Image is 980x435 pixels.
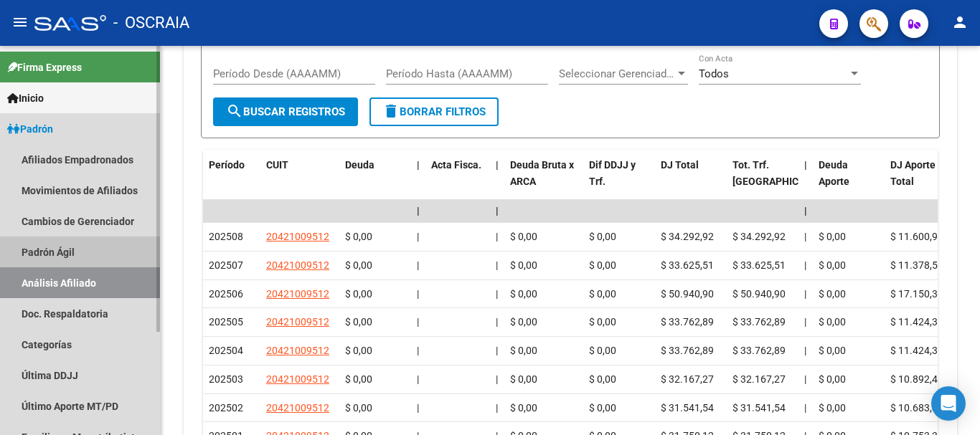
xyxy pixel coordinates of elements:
span: 202507 [209,259,243,271]
span: | [804,402,806,414]
span: | [496,231,498,242]
span: $ 0,00 [589,288,616,300]
datatable-header-cell: Deuda Aporte [813,150,885,213]
span: DJ Aporte Total [890,159,936,187]
span: $ 0,00 [819,259,846,271]
datatable-header-cell: Período [203,150,260,213]
span: $ 34.292,92 [732,231,786,242]
span: $ 0,00 [589,373,616,385]
span: $ 33.762,89 [732,316,786,328]
span: | [417,402,419,414]
span: | [417,259,419,271]
span: Acta Fisca. [431,159,481,171]
span: | [417,231,419,242]
span: $ 0,00 [589,345,616,356]
span: Firma Express [7,59,82,75]
span: $ 0,00 [819,288,846,300]
mat-icon: delete [382,102,400,120]
datatable-header-cell: DJ Aporte Total [885,150,956,213]
datatable-header-cell: Deuda Bruta x ARCA [504,150,583,213]
datatable-header-cell: DJ Total [655,150,727,213]
span: $ 33.762,89 [661,316,714,328]
span: 202505 [209,316,243,328]
span: 20421009512 [266,345,329,356]
span: $ 34.292,92 [661,231,714,242]
span: 20421009512 [266,373,329,385]
span: | [804,259,806,271]
span: 20421009512 [266,288,329,300]
span: $ 0,00 [510,316,537,328]
span: | [496,316,498,328]
span: | [417,345,419,356]
span: Dif DDJJ y Trf. [589,159,636,187]
datatable-header-cell: Acta Fisca. [425,150,490,213]
span: $ 0,00 [819,316,846,328]
span: $ 0,00 [345,373,372,385]
span: $ 11.378,50 [890,259,943,271]
span: Buscar Registros [226,105,345,118]
span: | [804,316,806,328]
span: $ 10.683,85 [890,402,943,414]
span: | [804,288,806,300]
span: $ 31.541,54 [732,402,786,414]
span: | [417,373,419,385]
span: $ 0,00 [510,345,537,356]
span: $ 50.940,90 [732,288,786,300]
span: | [496,402,498,414]
span: Período [209,159,245,171]
span: | [804,205,807,216]
span: | [417,205,420,216]
span: $ 10.892,42 [890,373,943,385]
span: | [417,316,419,328]
datatable-header-cell: Tot. Trf. Bruto [727,150,798,213]
datatable-header-cell: Deuda [339,150,411,213]
datatable-header-cell: | [411,150,425,213]
span: | [804,231,806,242]
span: | [496,373,498,385]
datatable-header-cell: CUIT [260,150,339,213]
span: | [496,159,499,171]
span: $ 0,00 [589,402,616,414]
span: 20421009512 [266,231,329,242]
span: $ 11.424,30 [890,345,943,356]
span: $ 0,00 [345,288,372,300]
span: $ 33.762,89 [732,345,786,356]
span: $ 0,00 [819,345,846,356]
span: Deuda Aporte [819,159,849,187]
span: $ 33.625,51 [732,259,786,271]
button: Buscar Registros [213,97,358,126]
datatable-header-cell: Dif DDJJ y Trf. [583,150,655,213]
datatable-header-cell: | [798,150,813,213]
span: $ 0,00 [819,231,846,242]
span: $ 0,00 [345,259,372,271]
span: $ 0,00 [510,373,537,385]
span: $ 17.150,30 [890,288,943,300]
span: $ 0,00 [510,288,537,300]
span: - OSCRAIA [113,7,189,39]
span: $ 32.167,27 [732,373,786,385]
span: | [496,345,498,356]
span: $ 0,00 [510,402,537,414]
span: 202504 [209,345,243,356]
span: $ 31.541,54 [661,402,714,414]
span: $ 0,00 [819,373,846,385]
span: 20421009512 [266,259,329,271]
span: Seleccionar Gerenciador [559,67,675,80]
button: Borrar Filtros [369,97,499,126]
span: $ 0,00 [589,316,616,328]
span: $ 0,00 [589,259,616,271]
span: Todos [699,67,729,80]
mat-icon: menu [11,14,29,31]
mat-icon: person [951,14,969,31]
span: $ 0,00 [510,259,537,271]
span: $ 0,00 [345,316,372,328]
span: Tot. Trf. [GEOGRAPHIC_DATA] [732,159,830,187]
span: $ 32.167,27 [661,373,714,385]
span: | [496,205,499,216]
span: $ 33.762,89 [661,345,714,356]
span: 202502 [209,402,243,414]
span: 202506 [209,288,243,300]
span: $ 11.600,97 [890,231,943,242]
div: Open Intercom Messenger [931,386,966,421]
span: 202508 [209,231,243,242]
